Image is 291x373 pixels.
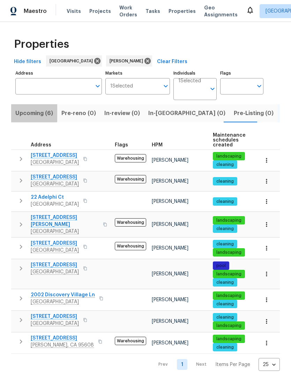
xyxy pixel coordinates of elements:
[214,344,237,350] span: cleaning
[14,41,69,48] span: Properties
[154,55,190,68] button: Clear Filters
[157,58,187,66] span: Clear Filters
[204,4,238,18] span: Geo Assignments
[254,81,264,91] button: Open
[161,81,171,91] button: Open
[110,83,133,89] span: 1 Selected
[104,108,140,118] span: In-review (0)
[214,323,244,329] span: landscaping
[152,199,188,204] span: [PERSON_NAME]
[106,55,152,67] div: [PERSON_NAME]
[214,336,244,342] span: landscaping
[31,194,79,201] span: 22 Adelphi Ct
[119,4,137,18] span: Work Orders
[61,108,96,118] span: Pre-reno (0)
[214,280,237,286] span: cleaning
[214,226,237,232] span: cleaning
[152,341,188,345] span: [PERSON_NAME]
[152,297,188,302] span: [PERSON_NAME]
[178,78,201,84] span: 1 Selected
[214,218,244,223] span: landscaping
[15,71,102,75] label: Address
[15,108,53,118] span: Upcoming (6)
[214,178,237,184] span: cleaning
[115,218,146,227] span: Warehousing
[169,8,196,15] span: Properties
[115,337,146,345] span: Warehousing
[214,293,244,299] span: landscaping
[214,301,237,307] span: cleaning
[24,8,47,15] span: Maestro
[115,175,146,183] span: Warehousing
[214,199,237,205] span: cleaning
[173,71,217,75] label: Individuals
[152,143,163,147] span: HPM
[214,314,237,320] span: cleaning
[110,58,146,64] span: [PERSON_NAME]
[214,241,237,247] span: cleaning
[214,271,244,277] span: landscaping
[93,81,103,91] button: Open
[31,143,51,147] span: Address
[214,263,229,269] span: pool
[152,222,188,227] span: [PERSON_NAME]
[220,71,263,75] label: Flags
[152,358,280,371] nav: Pagination Navigation
[177,359,187,370] a: Goto page 1
[31,201,79,208] span: [GEOGRAPHIC_DATA]
[215,361,250,368] p: Items Per Page
[145,9,160,14] span: Tasks
[152,246,188,251] span: [PERSON_NAME]
[115,242,146,250] span: Warehousing
[50,58,96,64] span: [GEOGRAPHIC_DATA]
[148,108,225,118] span: In-[GEOGRAPHIC_DATA] (0)
[11,55,44,68] button: Hide filters
[213,133,246,147] span: Maintenance schedules created
[214,250,244,256] span: landscaping
[152,319,188,324] span: [PERSON_NAME]
[214,153,244,159] span: landscaping
[152,158,188,163] span: [PERSON_NAME]
[208,84,217,94] button: Open
[234,108,274,118] span: Pre-Listing (0)
[152,272,188,276] span: [PERSON_NAME]
[105,71,170,75] label: Markets
[89,8,111,15] span: Projects
[67,8,81,15] span: Visits
[115,154,146,162] span: Warehousing
[152,179,188,184] span: [PERSON_NAME]
[115,143,128,147] span: Flags
[214,162,237,168] span: cleaning
[46,55,102,67] div: [GEOGRAPHIC_DATA]
[14,58,41,66] span: Hide filters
